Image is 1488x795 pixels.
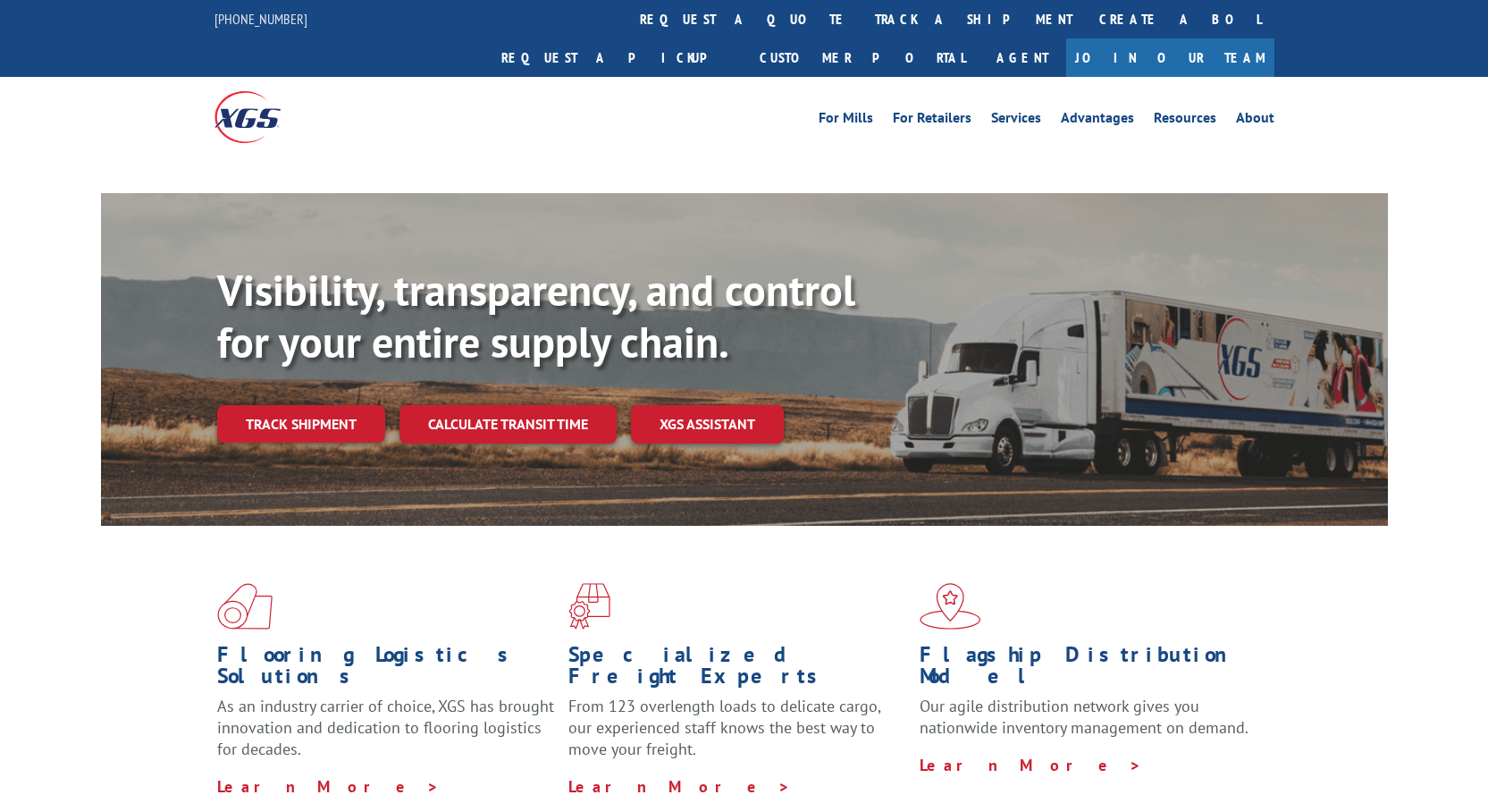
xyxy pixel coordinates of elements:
a: Advantages [1061,111,1134,131]
a: About [1236,111,1274,131]
a: For Mills [819,111,873,131]
a: Track shipment [217,405,385,443]
a: XGS ASSISTANT [631,405,784,444]
h1: Specialized Freight Experts [568,644,906,696]
h1: Flooring Logistics Solutions [217,644,555,696]
a: Resources [1154,111,1216,131]
a: Calculate transit time [399,405,617,444]
a: Customer Portal [746,38,979,77]
b: Visibility, transparency, and control for your entire supply chain. [217,262,855,369]
a: Agent [979,38,1066,77]
span: Our agile distribution network gives you nationwide inventory management on demand. [920,696,1248,738]
a: [PHONE_NUMBER] [214,10,307,28]
span: As an industry carrier of choice, XGS has brought innovation and dedication to flooring logistics... [217,696,554,759]
img: xgs-icon-total-supply-chain-intelligence-red [217,583,273,630]
img: xgs-icon-flagship-distribution-model-red [920,583,981,630]
p: From 123 overlength loads to delicate cargo, our experienced staff knows the best way to move you... [568,696,906,775]
a: Learn More > [920,755,1142,775]
a: Services [991,111,1041,131]
a: Request a pickup [488,38,746,77]
a: For Retailers [893,111,971,131]
img: xgs-icon-focused-on-flooring-red [568,583,610,630]
h1: Flagship Distribution Model [920,644,1257,696]
a: Join Our Team [1066,38,1274,77]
